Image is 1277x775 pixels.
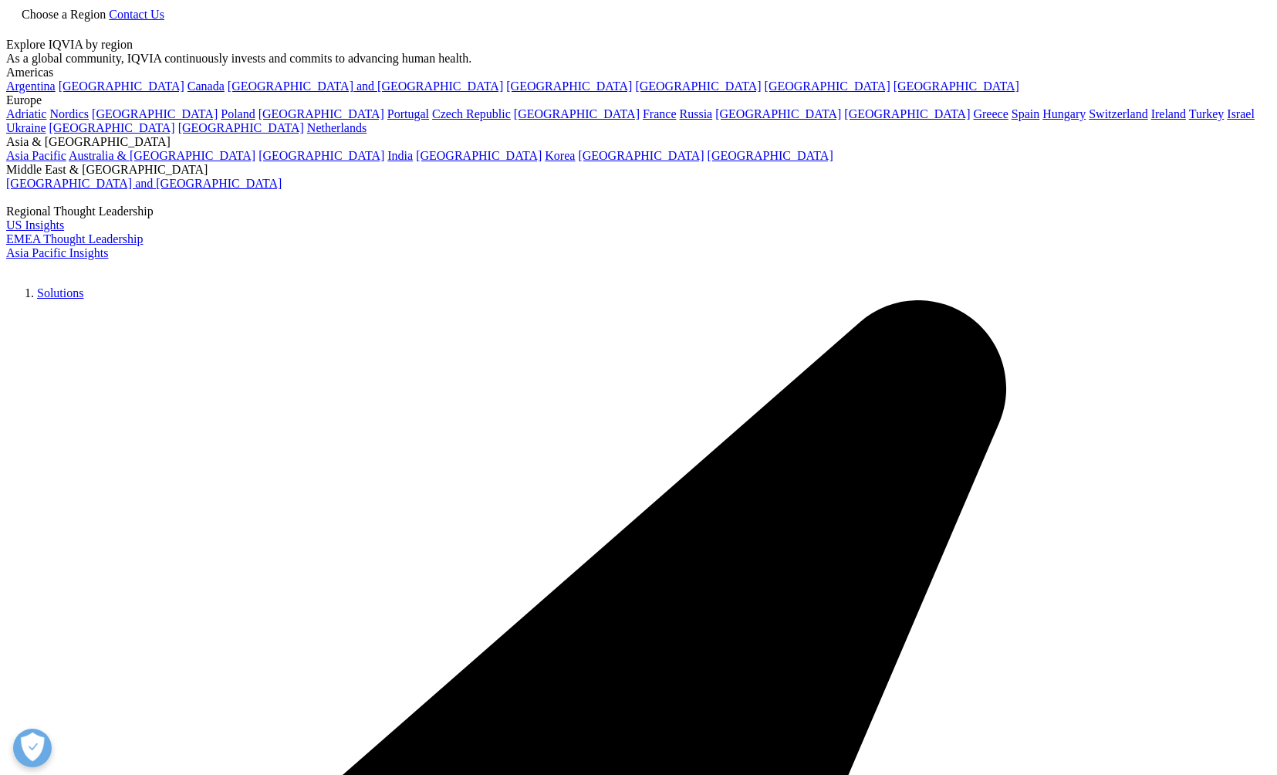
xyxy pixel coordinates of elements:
[635,80,761,93] a: [GEOGRAPHIC_DATA]
[680,107,713,120] a: Russia
[894,80,1019,93] a: [GEOGRAPHIC_DATA]
[6,38,1271,52] div: Explore IQVIA by region
[178,121,304,134] a: [GEOGRAPHIC_DATA]
[6,121,46,134] a: Ukraine
[6,218,64,232] a: US Insights
[715,107,841,120] a: [GEOGRAPHIC_DATA]
[59,80,184,93] a: [GEOGRAPHIC_DATA]
[6,163,1271,177] div: Middle East & [GEOGRAPHIC_DATA]
[69,149,255,162] a: Australia & [GEOGRAPHIC_DATA]
[258,149,384,162] a: [GEOGRAPHIC_DATA]
[844,107,970,120] a: [GEOGRAPHIC_DATA]
[6,232,143,245] a: EMEA Thought Leadership
[387,107,429,120] a: Portugal
[6,80,56,93] a: Argentina
[22,8,106,21] span: Choose a Region
[708,149,833,162] a: [GEOGRAPHIC_DATA]
[307,121,367,134] a: Netherlands
[228,80,503,93] a: [GEOGRAPHIC_DATA] and [GEOGRAPHIC_DATA]
[187,80,225,93] a: Canada
[6,107,46,120] a: Adriatic
[545,149,575,162] a: Korea
[221,107,255,120] a: Poland
[6,135,1271,149] div: Asia & [GEOGRAPHIC_DATA]
[514,107,640,120] a: [GEOGRAPHIC_DATA]
[643,107,677,120] a: France
[6,177,282,190] a: [GEOGRAPHIC_DATA] and [GEOGRAPHIC_DATA]
[578,149,704,162] a: [GEOGRAPHIC_DATA]
[258,107,384,120] a: [GEOGRAPHIC_DATA]
[387,149,413,162] a: India
[49,121,175,134] a: [GEOGRAPHIC_DATA]
[765,80,890,93] a: [GEOGRAPHIC_DATA]
[416,149,542,162] a: [GEOGRAPHIC_DATA]
[1189,107,1225,120] a: Turkey
[6,93,1271,107] div: Europe
[1227,107,1255,120] a: Israel
[1151,107,1186,120] a: Ireland
[973,107,1008,120] a: Greece
[1012,107,1039,120] a: Spain
[6,66,1271,80] div: Americas
[1089,107,1147,120] a: Switzerland
[6,205,1271,218] div: Regional Thought Leadership
[92,107,218,120] a: [GEOGRAPHIC_DATA]
[6,52,1271,66] div: As a global community, IQVIA continuously invests and commits to advancing human health.
[506,80,632,93] a: [GEOGRAPHIC_DATA]
[6,149,66,162] a: Asia Pacific
[1042,107,1086,120] a: Hungary
[109,8,164,21] a: Contact Us
[13,729,52,767] button: Open Preferences
[37,286,83,300] a: Solutions
[49,107,89,120] a: Nordics
[6,246,108,259] a: Asia Pacific Insights
[432,107,511,120] a: Czech Republic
